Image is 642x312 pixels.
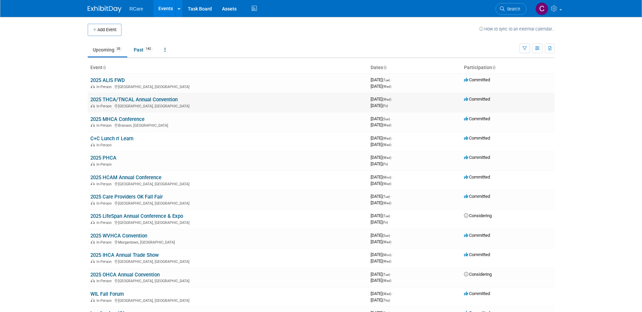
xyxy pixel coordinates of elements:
[371,278,391,283] span: [DATE]
[96,104,114,108] span: In-Person
[383,65,386,70] a: Sort by Start Date
[103,65,106,70] a: Sort by Event Name
[90,278,365,283] div: [GEOGRAPHIC_DATA], [GEOGRAPHIC_DATA]
[382,162,388,166] span: (Fri)
[371,155,393,160] span: [DATE]
[371,272,392,277] span: [DATE]
[464,233,490,238] span: Committed
[371,194,392,199] span: [DATE]
[464,97,490,102] span: Committed
[91,162,95,166] img: In-Person Event
[371,213,392,218] span: [DATE]
[96,279,114,283] span: In-Person
[535,2,548,15] img: Connor Chmiel
[382,98,391,101] span: (Wed)
[115,46,122,51] span: 35
[88,24,121,36] button: Add Event
[464,252,490,257] span: Committed
[464,291,490,296] span: Committed
[371,103,388,108] span: [DATE]
[392,291,393,296] span: -
[382,78,390,82] span: (Tue)
[371,161,388,166] span: [DATE]
[90,233,147,239] a: 2025 WVHCA Convention
[371,77,392,82] span: [DATE]
[371,97,393,102] span: [DATE]
[464,213,492,218] span: Considering
[90,220,365,225] div: [GEOGRAPHIC_DATA], [GEOGRAPHIC_DATA]
[479,26,555,32] a: How to sync to an external calendar...
[371,220,388,225] span: [DATE]
[90,97,178,103] a: 2025 THCA/TNCAL Annual Convention
[90,272,160,278] a: 2025 OHCA Annual Convention
[91,279,95,282] img: In-Person Event
[144,46,153,51] span: 142
[90,155,116,161] a: 2025 PHCA
[90,239,365,245] div: Morgantown, [GEOGRAPHIC_DATA]
[492,65,495,70] a: Sort by Participation Type
[371,122,391,127] span: [DATE]
[382,156,391,160] span: (Wed)
[382,279,391,283] span: (Wed)
[91,259,95,263] img: In-Person Event
[90,213,183,219] a: 2025 LifeSpan Annual Conference & Expo
[90,200,365,206] div: [GEOGRAPHIC_DATA], [GEOGRAPHIC_DATA]
[96,85,114,89] span: In-Person
[382,298,390,302] span: (Thu)
[391,213,392,218] span: -
[90,136,133,142] a: C+C Lunch n' Learn
[90,194,163,200] a: 2025 Care Providers OK Fall Fair
[371,174,393,180] span: [DATE]
[90,77,125,83] a: 2025 ALIS FWD
[392,174,393,180] span: -
[90,122,365,128] div: Branson, [GEOGRAPHIC_DATA]
[382,259,391,263] span: (Wed)
[464,116,490,121] span: Committed
[392,97,393,102] span: -
[91,221,95,224] img: In-Person Event
[382,182,391,186] span: (Wed)
[392,155,393,160] span: -
[371,136,393,141] span: [DATE]
[391,272,392,277] span: -
[371,200,391,205] span: [DATE]
[382,234,390,237] span: (Sun)
[96,123,114,128] span: In-Person
[382,175,391,179] span: (Mon)
[96,240,114,245] span: In-Person
[91,298,95,302] img: In-Person Event
[96,298,114,303] span: In-Person
[91,104,95,107] img: In-Person Event
[368,62,461,74] th: Dates
[90,297,365,303] div: [GEOGRAPHIC_DATA], [GEOGRAPHIC_DATA]
[382,123,391,127] span: (Wed)
[88,43,127,56] a: Upcoming35
[96,162,114,167] span: In-Person
[464,136,490,141] span: Committed
[129,43,158,56] a: Past142
[96,143,114,147] span: In-Person
[90,291,124,297] a: WIL Fall Forum
[90,258,365,264] div: [GEOGRAPHIC_DATA], [GEOGRAPHIC_DATA]
[382,201,391,205] span: (Wed)
[96,221,114,225] span: In-Person
[382,221,388,224] span: (Fri)
[90,174,161,181] a: 2025 HCAM Annual Conference
[91,85,95,88] img: In-Person Event
[464,174,490,180] span: Committed
[88,6,121,13] img: ExhibitDay
[90,181,365,186] div: [GEOGRAPHIC_DATA], [GEOGRAPHIC_DATA]
[391,116,392,121] span: -
[371,233,392,238] span: [DATE]
[371,297,390,303] span: [DATE]
[91,201,95,205] img: In-Person Event
[91,240,95,244] img: In-Person Event
[90,252,159,258] a: 2025 IHCA Annual Trade Show
[464,194,490,199] span: Committed
[96,201,114,206] span: In-Person
[371,116,392,121] span: [DATE]
[96,259,114,264] span: In-Person
[91,182,95,185] img: In-Person Event
[382,240,391,244] span: (Wed)
[391,194,392,199] span: -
